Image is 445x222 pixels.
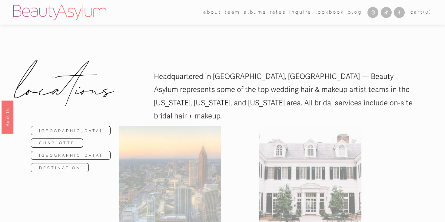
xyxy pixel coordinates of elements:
[203,8,221,16] span: about
[31,163,89,172] a: Destination
[225,8,240,17] a: folder dropdown
[315,8,344,17] a: Lookbook
[381,7,392,18] a: TikTok
[410,8,432,16] a: 0 items in cart
[154,70,414,123] p: Headquartered in [GEOGRAPHIC_DATA], [GEOGRAPHIC_DATA] — Beauty Asylum represents some of the top ...
[394,7,405,18] a: Facebook
[289,8,312,17] a: Inquire
[13,5,106,20] img: Beauty Asylum | Bridal Hair &amp; Makeup Charlotte &amp; Atlanta
[425,9,429,15] span: 0
[270,8,286,17] a: Rates
[203,8,221,17] a: folder dropdown
[367,7,378,18] a: Instagram
[225,8,240,16] span: team
[348,8,362,17] a: Blog
[31,138,83,148] a: Charlotte
[423,9,432,15] span: ( )
[31,151,111,160] a: [GEOGRAPHIC_DATA]
[244,8,266,17] a: albums
[2,100,13,133] a: Book Us
[31,126,111,135] a: [GEOGRAPHIC_DATA]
